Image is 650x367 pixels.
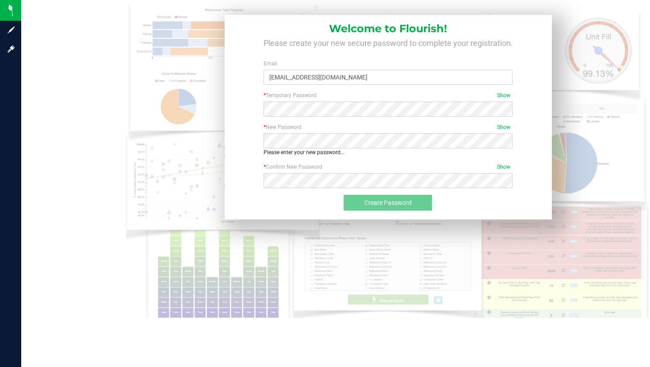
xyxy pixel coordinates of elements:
label: New Password [264,123,513,131]
inline-svg: Sign up [7,26,15,34]
span: Show [497,123,510,131]
inline-svg: Log in [7,45,15,53]
div: Please enter your new password... [264,148,513,156]
button: Create Password [344,195,432,211]
span: Show [497,91,510,99]
label: Confirm New Password [264,163,513,171]
label: Temporary Password [264,91,513,99]
h1: Welcome to Flourish! [237,15,539,34]
span: Create Password [364,199,412,206]
label: Email [264,60,513,68]
span: Please create your new secure password to complete your registration. [264,38,513,48]
span: Show [497,163,510,171]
